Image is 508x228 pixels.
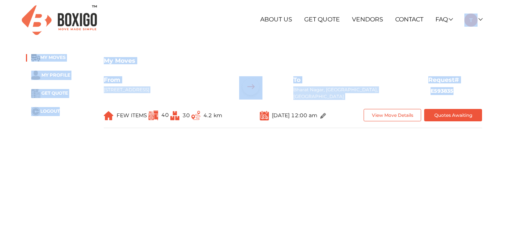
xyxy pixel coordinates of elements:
[395,16,423,23] a: Contact
[104,111,114,120] img: ...
[31,71,40,80] img: ...
[304,16,340,23] a: Get Quote
[191,111,200,120] img: ...
[161,112,169,119] span: 40
[435,16,452,23] a: FAQ
[428,76,482,83] h6: Request#
[31,107,40,116] img: ...
[203,112,222,119] span: 4.2 km
[260,16,292,23] a: About Us
[424,109,482,121] button: Quotes Awaiting
[22,5,97,35] img: Boxigo
[182,112,190,119] span: 30
[40,54,66,60] span: MY MOVES
[117,112,147,119] span: FEW ITEMS
[293,86,417,100] p: Bharat Nagar, [GEOGRAPHIC_DATA], [GEOGRAPHIC_DATA]
[272,112,317,119] span: [DATE] 12:00 am
[41,90,68,96] span: GET QUOTE
[364,109,422,121] button: View Move Details
[40,108,60,114] span: LOGOUT
[31,89,40,98] img: ...
[104,57,482,64] h3: My Moves
[149,110,158,120] img: ...
[320,113,326,119] img: ...
[431,88,453,94] b: E593835
[352,16,383,23] a: Vendors
[31,54,40,62] img: ...
[104,76,228,83] h6: From
[104,86,228,93] p: [STREET_ADDRESS]
[31,72,70,78] a: ... MY PROFILE
[41,72,70,78] span: MY PROFILE
[239,76,262,100] img: ...
[31,107,60,116] button: ...LOGOUT
[260,110,269,121] img: ...
[31,90,68,96] a: ... GET QUOTE
[428,87,456,95] button: E593835
[293,76,417,83] h6: To
[170,111,179,120] img: ...
[31,54,66,60] a: ...MY MOVES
